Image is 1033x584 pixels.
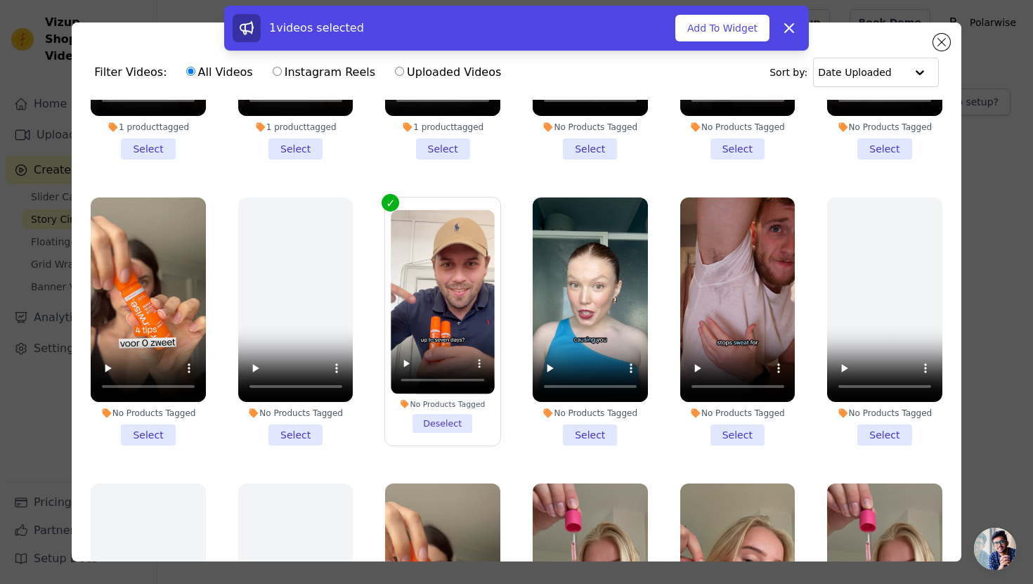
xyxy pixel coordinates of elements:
[391,398,495,408] div: No Products Tagged
[269,21,364,34] span: 1 videos selected
[238,122,353,133] div: 1 product tagged
[238,408,353,419] div: No Products Tagged
[394,63,502,82] label: Uploaded Videos
[91,408,206,419] div: No Products Tagged
[186,63,254,82] label: All Videos
[385,122,500,133] div: 1 product tagged
[533,408,648,419] div: No Products Tagged
[974,528,1016,570] div: Open de chat
[827,122,942,133] div: No Products Tagged
[94,56,509,89] div: Filter Videos:
[533,122,648,133] div: No Products Tagged
[680,408,795,419] div: No Products Tagged
[91,122,206,133] div: 1 product tagged
[272,63,376,82] label: Instagram Reels
[827,408,942,419] div: No Products Tagged
[680,122,795,133] div: No Products Tagged
[769,58,939,87] div: Sort by:
[675,15,769,41] button: Add To Widget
